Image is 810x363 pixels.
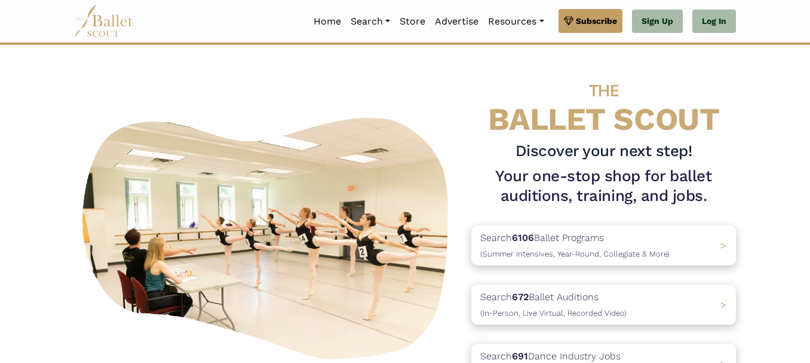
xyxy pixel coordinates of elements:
p: Search Ballet Auditions [480,289,627,320]
a: Store [395,9,430,34]
a: Log In [692,10,736,33]
span: (Summer Intensives, Year-Round, Collegiate & More) [480,249,670,258]
h1: Your one-stop shop for ballet auditions, training, and jobs. [471,166,736,207]
a: Search672Ballet Auditions(In-Person, Live Virtual, Recorded Video) > [471,285,736,325]
a: Sign Up [632,10,683,33]
p: Search Ballet Programs [480,230,670,261]
a: Subscribe [559,9,622,33]
span: Subscribe [576,14,617,28]
b: 6106 [512,232,534,243]
span: (In-Person, Live Virtual, Recorded Video) [480,309,627,318]
a: Home [309,9,346,34]
a: Search6106Ballet Programs(Summer Intensives, Year-Round, Collegiate & More)> [471,225,736,266]
a: Search [346,9,395,34]
b: 691 [512,350,528,362]
span: THE [589,81,619,100]
b: 672 [512,291,529,303]
span: > [720,299,726,310]
a: Advertise [430,9,483,34]
a: Resources [483,9,548,34]
img: gem.svg [564,14,573,28]
h4: BALLET SCOUT [471,69,736,136]
span: > [720,240,726,251]
h3: Discover your next step! [471,141,736,161]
